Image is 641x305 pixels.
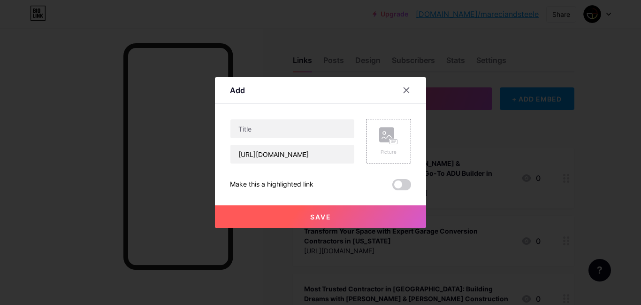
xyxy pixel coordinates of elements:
[310,213,331,221] span: Save
[379,149,398,156] div: Picture
[230,145,354,164] input: URL
[230,119,354,138] input: Title
[215,205,426,228] button: Save
[230,85,245,96] div: Add
[230,179,313,190] div: Make this a highlighted link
